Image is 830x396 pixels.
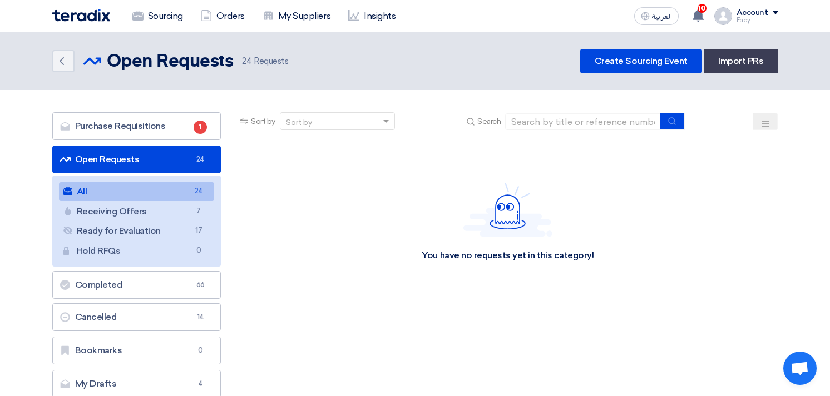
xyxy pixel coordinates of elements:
a: All [59,182,215,201]
img: profile_test.png [714,7,732,25]
span: Search [477,116,501,127]
span: Requests [242,55,288,68]
div: You have no requests yet in this category! [422,250,594,262]
div: Fady [737,17,778,23]
span: 10 [698,4,707,13]
a: Insights [339,4,404,28]
a: Purchase Requisitions1 [52,112,221,140]
a: Receiving Offers [59,202,215,221]
a: Sourcing [123,4,192,28]
span: 0 [194,345,207,356]
a: My Suppliers [254,4,339,28]
span: 66 [194,279,207,290]
div: Account [737,8,768,18]
a: Cancelled14 [52,303,221,331]
a: Ready for Evaluation [59,222,215,240]
a: Create Sourcing Event [580,49,702,73]
span: 0 [192,245,205,257]
a: Bookmarks0 [52,337,221,364]
h2: Open Requests [107,51,234,73]
button: العربية [634,7,679,25]
span: 24 [192,186,205,197]
span: Sort by [251,116,275,127]
a: Completed66 [52,271,221,299]
span: 7 [192,205,205,217]
span: 4 [194,378,207,389]
div: Open chat [783,352,817,385]
a: Import PRs [704,49,778,73]
img: Teradix logo [52,9,110,22]
div: Sort by [286,117,312,128]
input: Search by title or reference number [505,113,661,130]
span: 24 [242,56,251,66]
span: 24 [194,154,207,165]
span: العربية [652,13,672,21]
span: 1 [194,121,207,134]
img: Hello [463,183,552,237]
span: 14 [194,312,207,323]
span: 17 [192,225,205,237]
a: Open Requests24 [52,146,221,173]
a: Hold RFQs [59,242,215,260]
a: Orders [192,4,254,28]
